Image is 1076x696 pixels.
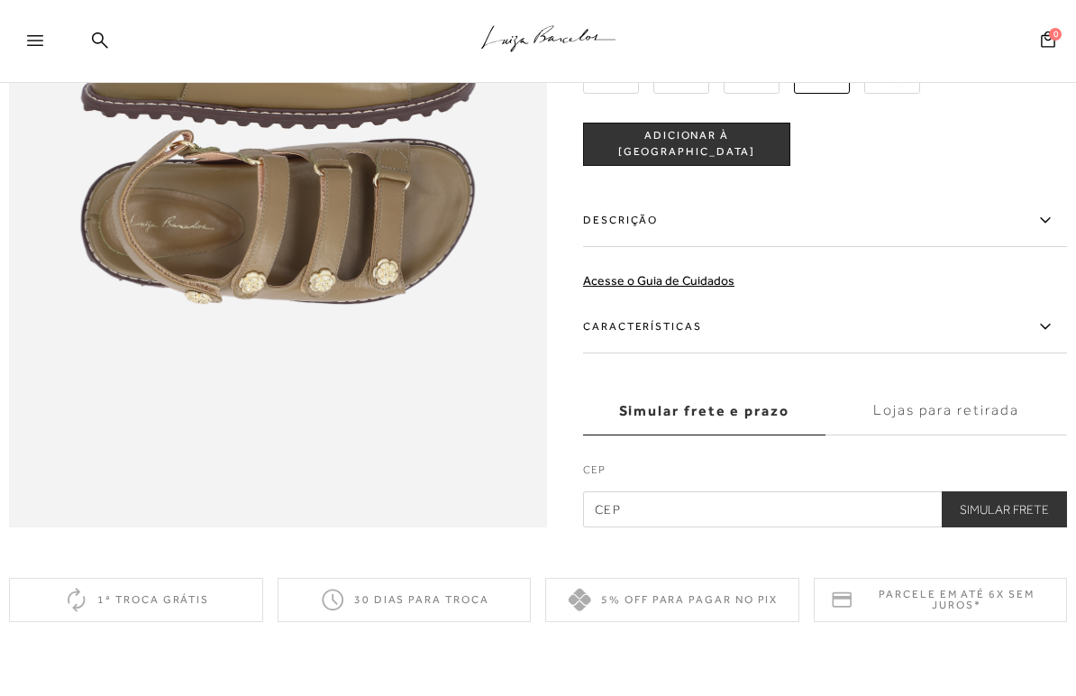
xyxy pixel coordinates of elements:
[942,491,1067,527] button: Simular Frete
[9,578,263,622] div: 1ª troca grátis
[583,387,825,435] label: Simular frete e prazo
[583,301,1067,353] label: Características
[1035,30,1061,54] button: 0
[278,578,532,622] div: 30 dias para troca
[545,578,799,622] div: 5% off para pagar no PIX
[584,128,789,160] span: ADICIONAR À [GEOGRAPHIC_DATA]
[583,491,1067,527] input: CEP
[1049,28,1062,41] span: 0
[583,462,1067,487] label: CEP
[583,273,734,288] a: Acesse o Guia de Cuidados
[814,578,1068,622] div: Parcele em até 6x sem juros*
[825,387,1068,435] label: Lojas para retirada
[583,123,790,166] button: ADICIONAR À [GEOGRAPHIC_DATA]
[583,195,1067,247] label: Descrição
